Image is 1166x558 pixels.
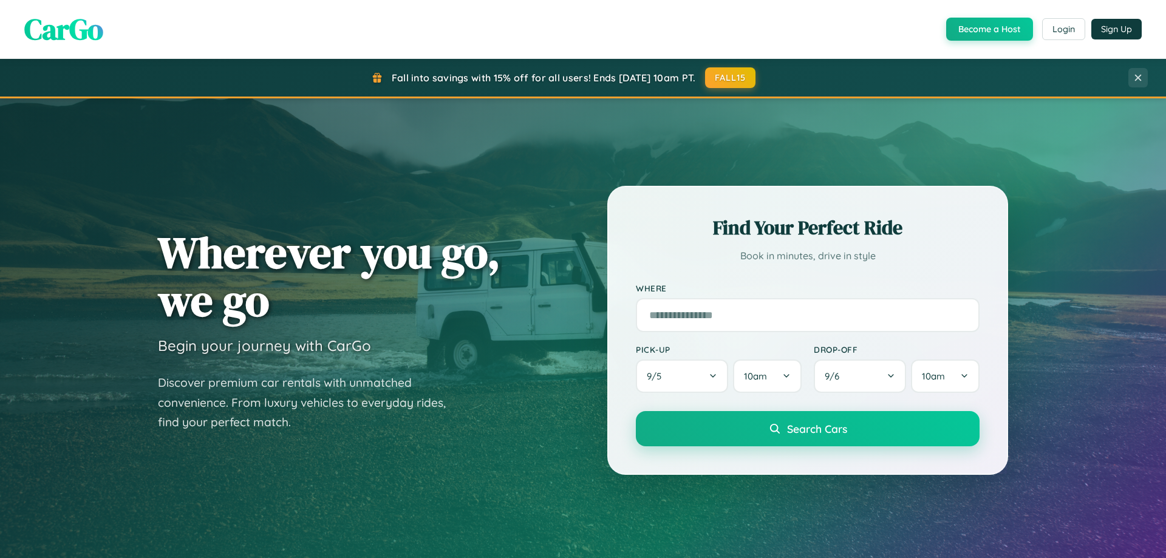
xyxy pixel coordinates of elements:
[787,422,847,435] span: Search Cars
[636,344,802,355] label: Pick-up
[814,344,980,355] label: Drop-off
[636,283,980,293] label: Where
[733,359,802,393] button: 10am
[946,18,1033,41] button: Become a Host
[158,373,462,432] p: Discover premium car rentals with unmatched convenience. From luxury vehicles to everyday rides, ...
[636,214,980,241] h2: Find Your Perfect Ride
[1091,19,1142,39] button: Sign Up
[744,370,767,382] span: 10am
[911,359,980,393] button: 10am
[636,359,728,393] button: 9/5
[1042,18,1085,40] button: Login
[24,9,103,49] span: CarGo
[705,67,756,88] button: FALL15
[158,336,371,355] h3: Begin your journey with CarGo
[636,411,980,446] button: Search Cars
[392,72,696,84] span: Fall into savings with 15% off for all users! Ends [DATE] 10am PT.
[814,359,906,393] button: 9/6
[647,370,667,382] span: 9 / 5
[636,247,980,265] p: Book in minutes, drive in style
[158,228,500,324] h1: Wherever you go, we go
[825,370,845,382] span: 9 / 6
[922,370,945,382] span: 10am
